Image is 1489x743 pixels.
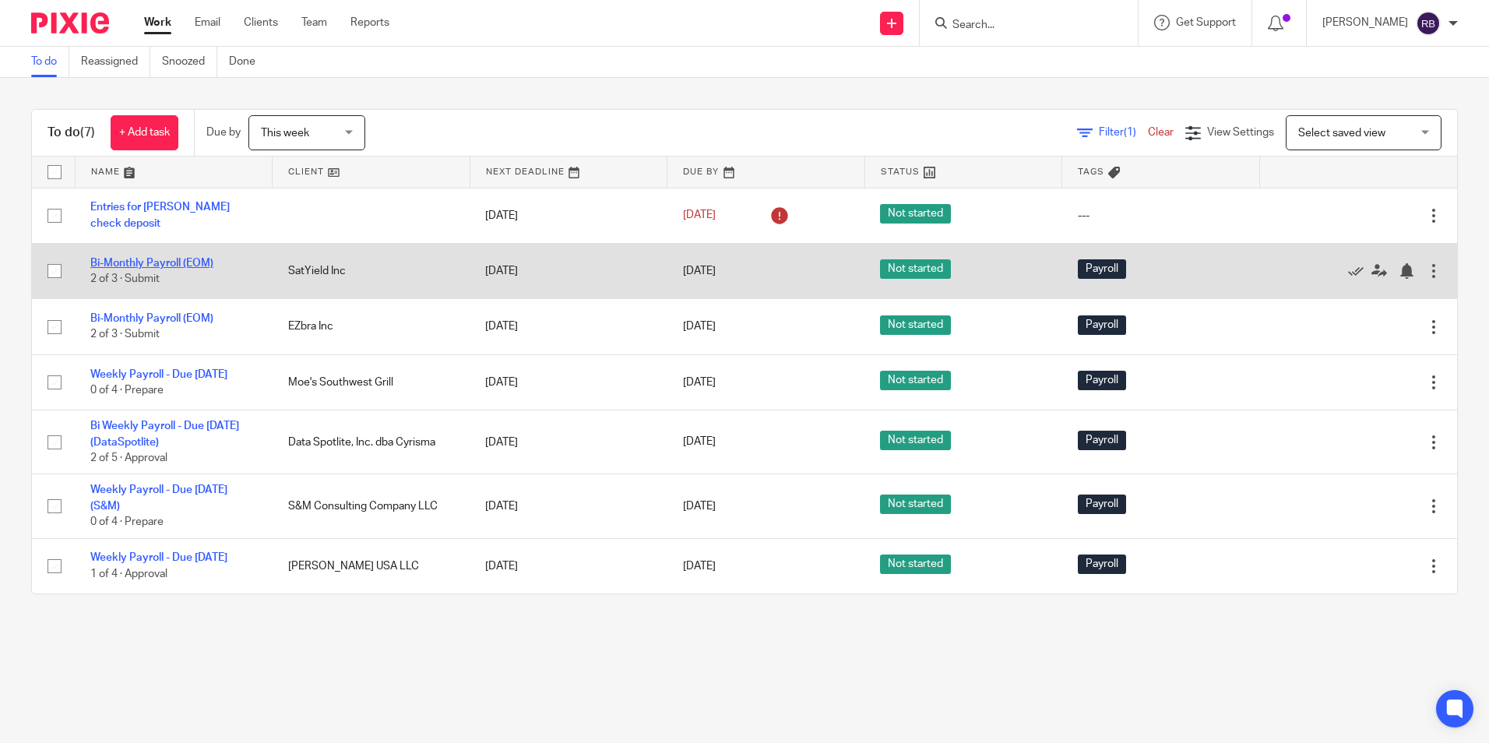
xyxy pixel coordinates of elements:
[81,47,150,77] a: Reassigned
[162,47,217,77] a: Snoozed
[683,210,716,221] span: [DATE]
[683,561,716,572] span: [DATE]
[195,15,220,30] a: Email
[880,204,951,224] span: Not started
[111,115,178,150] a: + Add task
[80,126,95,139] span: (7)
[31,47,69,77] a: To do
[244,15,278,30] a: Clients
[683,501,716,512] span: [DATE]
[470,474,667,538] td: [DATE]
[1078,371,1126,390] span: Payroll
[1078,315,1126,335] span: Payroll
[1416,11,1441,36] img: svg%3E
[1099,127,1148,138] span: Filter
[951,19,1091,33] input: Search
[273,243,470,298] td: SatYield Inc
[1078,555,1126,574] span: Payroll
[880,431,951,450] span: Not started
[1176,17,1236,28] span: Get Support
[1124,127,1136,138] span: (1)
[1322,15,1408,30] p: [PERSON_NAME]
[144,15,171,30] a: Work
[90,452,167,463] span: 2 of 5 · Approval
[1298,128,1385,139] span: Select saved view
[273,354,470,410] td: Moe's Southwest Grill
[301,15,327,30] a: Team
[90,273,160,284] span: 2 of 3 · Submit
[273,410,470,474] td: Data Spotlite, Inc. dba Cyrisma
[470,538,667,593] td: [DATE]
[206,125,241,140] p: Due by
[1078,167,1104,176] span: Tags
[470,188,667,243] td: [DATE]
[470,354,667,410] td: [DATE]
[229,47,267,77] a: Done
[880,495,951,514] span: Not started
[273,299,470,354] td: EZbra Inc
[48,125,95,141] h1: To do
[880,371,951,390] span: Not started
[90,369,227,380] a: Weekly Payroll - Due [DATE]
[90,484,227,511] a: Weekly Payroll - Due [DATE] (S&M)
[470,410,667,474] td: [DATE]
[1078,259,1126,279] span: Payroll
[90,329,160,340] span: 2 of 3 · Submit
[470,243,667,298] td: [DATE]
[1148,127,1174,138] a: Clear
[90,258,213,269] a: Bi-Monthly Payroll (EOM)
[261,128,309,139] span: This week
[683,437,716,448] span: [DATE]
[350,15,389,30] a: Reports
[273,474,470,538] td: S&M Consulting Company LLC
[683,377,716,388] span: [DATE]
[880,315,951,335] span: Not started
[90,569,167,579] span: 1 of 4 · Approval
[90,552,227,563] a: Weekly Payroll - Due [DATE]
[683,266,716,276] span: [DATE]
[31,12,109,33] img: Pixie
[90,202,230,228] a: Entries for [PERSON_NAME] check deposit
[1207,127,1274,138] span: View Settings
[1078,208,1244,224] div: ---
[90,421,239,447] a: Bi Weekly Payroll - Due [DATE] (DataSpotlite)
[90,313,213,324] a: Bi-Monthly Payroll (EOM)
[880,259,951,279] span: Not started
[1348,263,1371,279] a: Mark as done
[90,516,164,527] span: 0 of 4 · Prepare
[273,538,470,593] td: [PERSON_NAME] USA LLC
[1078,495,1126,514] span: Payroll
[90,385,164,396] span: 0 of 4 · Prepare
[880,555,951,574] span: Not started
[1078,431,1126,450] span: Payroll
[470,299,667,354] td: [DATE]
[683,321,716,332] span: [DATE]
